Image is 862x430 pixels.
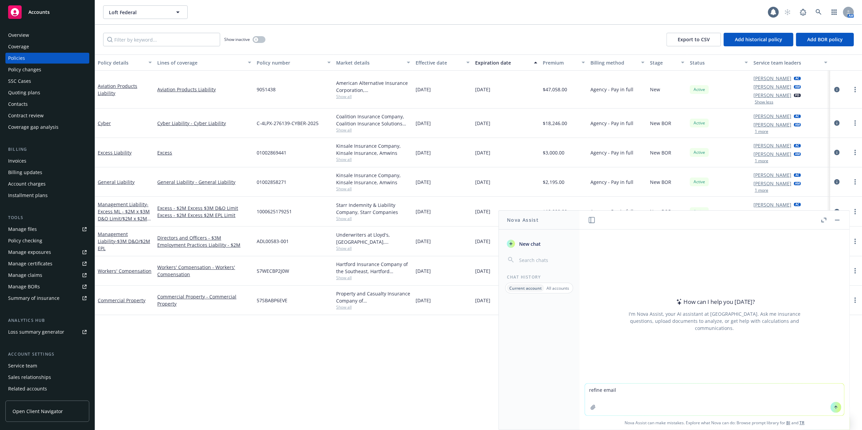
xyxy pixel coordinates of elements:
span: Show all [336,94,410,99]
button: New chat [504,238,574,250]
a: Search [812,5,825,19]
span: [DATE] [475,86,490,93]
a: BI [786,420,790,426]
span: Active [693,179,706,185]
a: Installment plans [5,190,89,201]
div: Manage BORs [8,281,40,292]
a: General Liability [98,179,135,185]
a: Management Liability [98,201,150,229]
h1: Nova Assist [507,216,539,223]
div: Billing updates [8,167,42,178]
span: [DATE] [475,208,490,215]
div: Loss summary generator [8,327,64,337]
a: more [851,119,859,127]
a: Loss summary generator [5,327,89,337]
a: [PERSON_NAME] [753,150,791,158]
div: Service team [8,360,37,371]
input: Filter by keyword... [103,33,220,46]
span: [DATE] [416,86,431,93]
span: Agency - Pay in full [590,149,633,156]
div: Kinsale Insurance Company, Kinsale Insurance, Amwins [336,142,410,157]
a: more [851,296,859,304]
span: Show all [336,216,410,221]
a: Billing updates [5,167,89,178]
a: Policies [5,53,89,64]
span: $47,058.00 [543,86,567,93]
p: Current account [509,285,542,291]
span: Show all [336,127,410,133]
span: Nova Assist can make mistakes. Explore what Nova can do: Browse prompt library for and [582,416,847,430]
span: New BOR [650,149,671,156]
div: Analytics hub [5,317,89,324]
div: Tools [5,214,89,221]
span: [DATE] [416,149,431,156]
span: [DATE] [475,238,490,245]
div: Policy changes [8,64,41,75]
span: [DATE] [475,149,490,156]
div: Coalition Insurance Company, Coalition Insurance Solutions (Carrier), Coalition Insurance Solutio... [336,113,410,127]
a: [PERSON_NAME] [753,92,791,99]
div: Summary of insurance [8,293,60,304]
a: Invoices [5,156,89,166]
a: circleInformation [833,178,841,186]
button: Premium [540,54,588,71]
a: Cyber [98,120,111,126]
a: Employment Practices Liability - $2M [157,241,251,248]
div: Effective date [416,59,462,66]
div: SSC Cases [8,76,31,87]
span: [DATE] [416,297,431,304]
button: Stage [647,54,687,71]
a: Aviation Products Liability [157,86,251,93]
div: Underwriters at Lloyd's, [GEOGRAPHIC_DATA], [PERSON_NAME] of [GEOGRAPHIC_DATA], RT Specialty Insu... [336,231,410,245]
div: Policy checking [8,235,42,246]
div: Status [690,59,741,66]
div: Manage claims [8,270,42,281]
div: Invoices [8,156,26,166]
div: Premium [543,59,578,66]
span: 57SBABP6EVE [257,297,287,304]
a: Client features [5,395,89,406]
span: [DATE] [416,208,431,215]
span: New BOR [650,208,671,215]
div: Service team leaders [753,59,820,66]
a: Coverage gap analysis [5,122,89,133]
a: Policy checking [5,235,89,246]
a: Contract review [5,110,89,121]
a: Excess [157,149,251,156]
button: 1 more [755,129,768,134]
a: Coverage [5,41,89,52]
a: [PERSON_NAME] [753,75,791,82]
a: [PERSON_NAME] [753,180,791,187]
span: [DATE] [416,267,431,274]
span: Show all [336,245,410,251]
a: [PERSON_NAME] [753,83,791,90]
span: [DATE] [475,267,490,274]
a: Commercial Property - Commercial Property [157,293,251,307]
a: Manage files [5,224,89,235]
span: [DATE] [475,178,490,186]
span: New chat [518,240,541,247]
p: All accounts [546,285,569,291]
span: 9051438 [257,86,276,93]
span: Show inactive [224,37,250,42]
a: Commercial Property [98,297,145,304]
span: Accounts [28,9,50,15]
span: Agency - Pay in full [590,86,633,93]
span: Active [693,209,706,215]
a: Report a Bug [796,5,810,19]
a: Related accounts [5,383,89,394]
a: Overview [5,30,89,41]
a: Excess - $2M Excess $3M D&O Limit [157,205,251,212]
span: Active [693,87,706,93]
span: [DATE] [475,297,490,304]
textarea: refine email [585,384,844,415]
a: [PERSON_NAME] [753,113,791,120]
div: Chat History [499,274,580,280]
span: $2,195.00 [543,178,564,186]
span: Show all [336,186,410,192]
div: Overview [8,30,29,41]
span: Active [693,120,706,126]
a: Account charges [5,178,89,189]
a: Quoting plans [5,87,89,98]
span: 57WECBP2J0W [257,267,289,274]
